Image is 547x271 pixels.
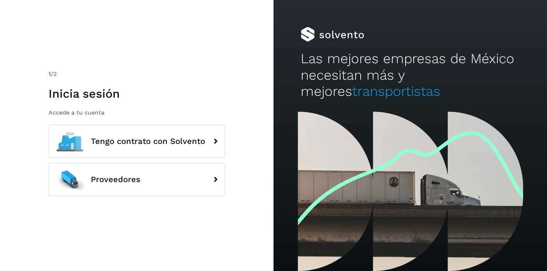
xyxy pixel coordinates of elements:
[49,71,51,77] span: 1
[49,163,225,196] button: Proveedores
[49,70,225,79] div: /2
[352,83,440,99] span: transportistas
[49,125,225,158] button: Tengo contrato con Solvento
[49,87,225,101] h1: Inicia sesión
[91,175,140,184] span: Proveedores
[301,51,519,100] h2: Las mejores empresas de México necesitan más y mejores
[91,137,205,146] span: Tengo contrato con Solvento
[49,109,225,116] p: Accede a tu cuenta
